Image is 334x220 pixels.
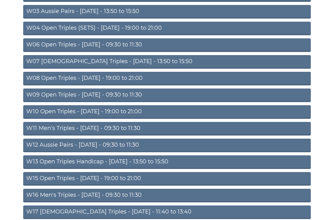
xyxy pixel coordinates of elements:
a: W15 Open Triples - [DATE] - 19:00 to 21:00 [23,172,311,186]
a: W03 Aussie Pairs - [DATE] - 13:50 to 15:50 [23,5,311,19]
a: W12 Aussie Pairs - [DATE] - 09:30 to 11:30 [23,139,311,153]
a: W10 Open Triples - [DATE] - 19:00 to 21:00 [23,106,311,119]
a: W13 Open Triples Handicap - [DATE] - 13:50 to 15:50 [23,156,311,169]
a: W17 [DEMOGRAPHIC_DATA] Triples - [DATE] - 11:40 to 13:40 [23,206,311,219]
a: W07 [DEMOGRAPHIC_DATA] Triples - [DATE] - 13:50 to 15:50 [23,55,311,69]
a: W09 Open Triples - [DATE] - 09:30 to 11:30 [23,89,311,102]
a: W08 Open Triples - [DATE] - 19:00 to 21:00 [23,72,311,86]
a: W16 Men's Triples - [DATE] - 09:30 to 11:30 [23,189,311,203]
a: W06 Open Triples - [DATE] - 09:30 to 11:30 [23,39,311,52]
a: W11 Men's Triples - [DATE] - 09:30 to 11:30 [23,122,311,136]
a: W04 Open Triples (SETS) - [DATE] - 19:00 to 21:00 [23,22,311,36]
